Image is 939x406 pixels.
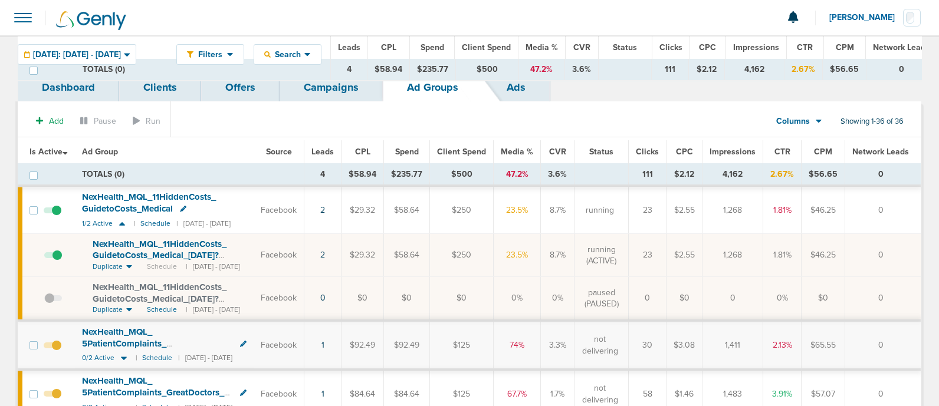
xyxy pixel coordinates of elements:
[342,277,384,321] td: $0
[774,147,790,157] span: CTR
[320,205,325,215] a: 2
[462,42,511,52] span: Client Spend
[82,147,118,157] span: Ad Group
[823,59,866,80] td: $56.65
[582,334,618,357] span: not delivering
[710,147,756,157] span: Impressions
[667,321,702,369] td: $3.08
[342,186,384,233] td: $29.32
[797,42,813,52] span: CTR
[636,147,659,157] span: Clicks
[266,147,292,157] span: Source
[75,164,304,186] td: TOTALS (0)
[667,277,702,321] td: $0
[193,49,227,60] span: Filters
[331,59,367,80] td: 4
[201,74,280,101] a: Offers
[667,186,702,233] td: $2.55
[176,219,231,228] small: | [DATE] - [DATE]
[147,305,177,315] span: Schedule
[430,186,494,233] td: $250
[724,59,784,80] td: 4,162
[845,234,921,277] td: 0
[702,164,763,186] td: 4,162
[82,354,114,362] span: 0/2 Active
[829,14,903,22] span: [PERSON_NAME]
[676,147,693,157] span: CPC
[367,59,410,80] td: $58.94
[355,147,370,157] span: CPL
[93,305,123,315] span: Duplicate
[49,116,64,126] span: Add
[75,59,331,80] td: TOTALS (0)
[702,321,763,369] td: 1,411
[430,234,494,277] td: $250
[93,262,123,272] span: Duplicate
[629,277,667,321] td: 0
[142,354,172,362] small: Schedule
[659,42,682,52] span: Clicks
[254,234,304,277] td: Facebook
[586,204,614,216] span: running
[93,282,226,315] span: NexHealth_ MQL_ 11HiddenCosts_ GuidetoCosts_ Medical_ [DATE]?id=183&cmp_ id=9658082
[836,42,854,52] span: CPM
[254,186,304,233] td: Facebook
[702,186,763,233] td: 1,268
[582,382,618,405] span: not delivering
[494,321,541,369] td: 74%
[629,186,667,233] td: 23
[33,51,121,59] span: [DATE]: [DATE] - [DATE]
[384,321,430,369] td: $92.49
[437,147,486,157] span: Client Spend
[763,321,802,369] td: 2.13%
[763,277,802,321] td: 0%
[667,234,702,277] td: $2.55
[342,234,384,277] td: $29.32
[178,354,232,362] small: | [DATE] - [DATE]
[430,164,494,186] td: $500
[494,234,541,277] td: 23.5%
[93,239,226,272] span: NexHealth_ MQL_ 11HiddenCosts_ GuidetoCosts_ Medical_ [DATE]?id=183&cmp_ id=9658082
[763,186,802,233] td: 1.81%
[119,74,201,101] a: Clients
[311,147,334,157] span: Leads
[494,186,541,233] td: 23.5%
[845,321,921,369] td: 0
[802,164,845,186] td: $56.65
[518,59,564,80] td: 47.2%
[29,113,70,130] button: Add
[384,186,430,233] td: $58.64
[140,219,170,228] small: Schedule
[321,389,324,399] a: 1
[652,59,689,80] td: 111
[776,115,810,127] span: Columns
[845,186,921,233] td: 0
[629,234,667,277] td: 23
[702,234,763,277] td: 1,268
[186,262,240,272] small: | [DATE] - [DATE]
[845,277,921,321] td: 0
[763,234,802,277] td: 1.81%
[186,305,240,315] small: | [DATE] - [DATE]
[526,42,558,52] span: Media %
[381,42,396,52] span: CPL
[501,147,533,157] span: Media %
[589,147,613,157] span: Status
[629,321,667,369] td: 30
[541,321,574,369] td: 3.3%
[845,164,921,186] td: 0
[702,277,763,321] td: 0
[840,117,904,127] span: Showing 1-36 of 36
[304,164,342,186] td: 4
[320,293,326,303] a: 0
[342,164,384,186] td: $58.94
[802,186,845,233] td: $46.25
[541,186,574,233] td: 8.7%
[763,164,802,186] td: 2.67%
[541,164,574,186] td: 3.6%
[688,59,724,80] td: $2.12
[541,277,574,321] td: 0%
[321,340,324,350] a: 1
